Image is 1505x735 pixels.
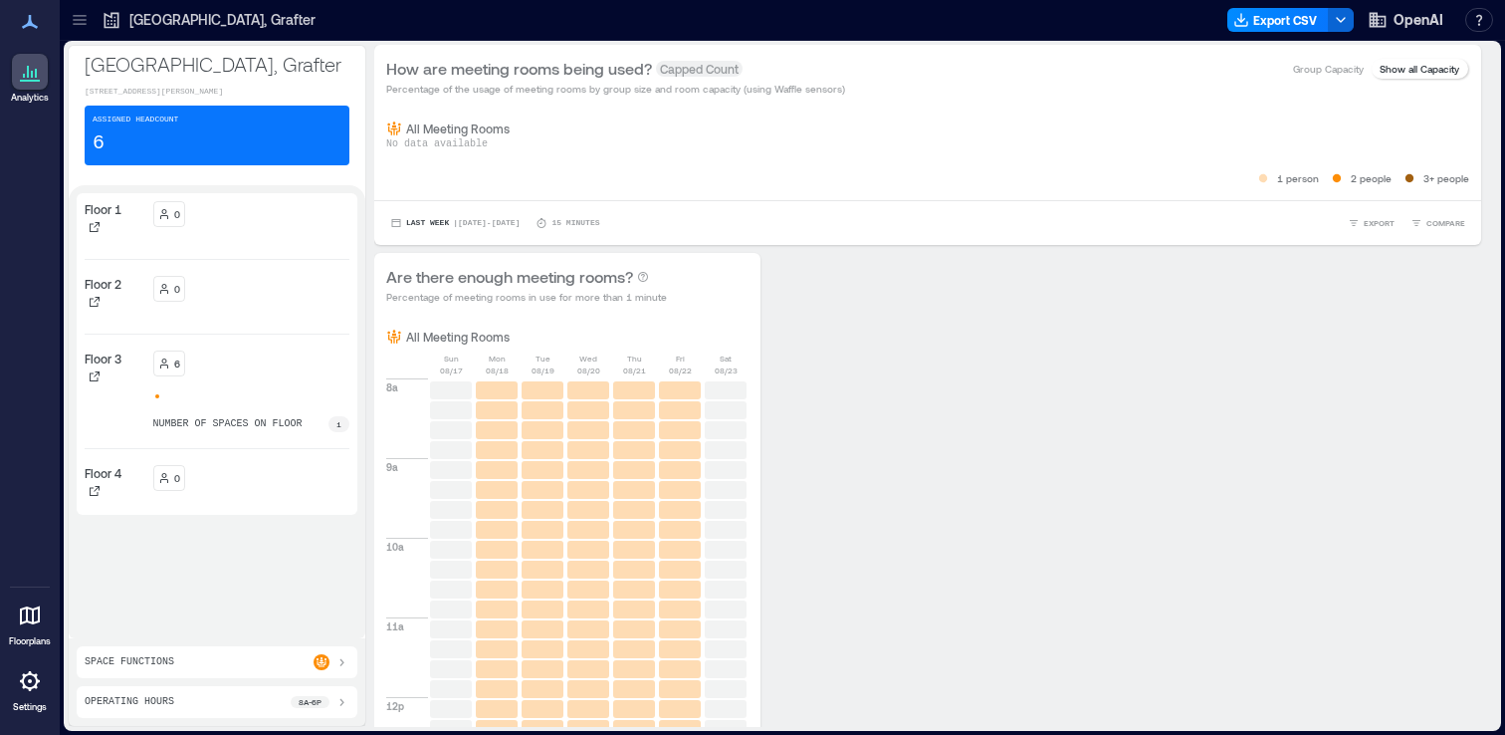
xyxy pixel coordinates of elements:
[85,50,349,78] p: [GEOGRAPHIC_DATA], Grafter
[85,694,174,710] p: Operating Hours
[93,129,105,157] p: 6
[579,353,597,365] p: Wed
[174,356,180,371] p: 6
[386,618,404,634] p: 11a
[386,81,845,97] p: Percentage of the usage of meeting rooms by group size and room capacity (using Waffle sensors)
[1426,217,1465,229] span: COMPARE
[11,92,49,104] p: Analytics
[386,136,1469,152] p: No data available
[93,114,178,125] p: Assigned Headcount
[623,365,646,376] p: 08/21
[676,353,685,365] p: Fri
[489,353,506,365] p: Mon
[1394,10,1443,30] span: OpenAI
[715,365,738,376] p: 08/23
[1380,61,1459,77] p: Show all Capacity
[1351,170,1392,186] p: 2 people
[85,465,121,481] p: Floor 4
[1362,4,1449,36] button: OpenAI
[1277,170,1319,186] p: 1 person
[153,416,303,432] p: number of spaces on floor
[669,365,692,376] p: 08/22
[336,418,341,430] p: 1
[129,10,316,30] p: [GEOGRAPHIC_DATA], Grafter
[1227,8,1329,32] button: Export CSV
[1344,213,1398,233] button: EXPORT
[9,635,51,647] p: Floorplans
[386,57,652,81] p: How are meeting rooms being used?
[174,470,180,486] p: 0
[85,86,349,98] p: [STREET_ADDRESS][PERSON_NAME]
[444,353,459,365] p: Sun
[174,281,180,297] p: 0
[1406,213,1469,233] button: COMPARE
[85,276,121,292] p: Floor 2
[720,353,732,365] p: Sat
[85,351,121,367] p: Floor 3
[627,353,642,365] p: Thu
[386,265,633,289] p: Are there enough meeting rooms?
[174,206,180,222] p: 0
[299,696,322,708] p: 8a - 6p
[3,592,57,653] a: Floorplans
[440,365,463,376] p: 08/17
[386,289,667,305] p: Percentage of meeting rooms in use for more than 1 minute
[577,365,600,376] p: 08/20
[1293,61,1364,77] p: Group Capacity
[532,365,554,376] p: 08/19
[6,657,54,719] a: Settings
[85,654,174,670] p: Space Functions
[1423,170,1469,186] p: 3+ people
[656,61,743,77] span: Capped Count
[536,353,550,365] p: Tue
[386,698,404,714] p: 12p
[1364,217,1395,229] span: EXPORT
[406,121,510,136] p: All Meeting Rooms
[406,329,510,345] p: All Meeting Rooms
[551,217,599,229] p: 15 minutes
[13,701,47,713] p: Settings
[386,539,404,555] p: 10a
[386,379,398,395] p: 8a
[85,201,121,217] p: Floor 1
[5,48,55,110] a: Analytics
[386,459,398,475] p: 9a
[386,213,524,233] button: Last Week |[DATE]-[DATE]
[486,365,509,376] p: 08/18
